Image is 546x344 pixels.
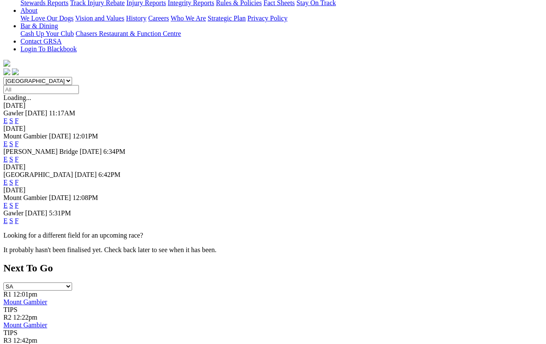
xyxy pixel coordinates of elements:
div: [DATE] [3,125,543,132]
a: F [15,202,19,209]
a: History [126,15,146,22]
img: twitter.svg [12,68,19,75]
a: Who We Are [171,15,206,22]
span: R3 [3,337,12,344]
span: 12:22pm [13,314,38,321]
a: E [3,179,8,186]
a: F [15,117,19,124]
a: E [3,217,8,224]
a: S [9,156,13,163]
span: R2 [3,314,12,321]
a: Vision and Values [75,15,124,22]
a: Mount Gambier [3,321,47,329]
a: About [20,7,38,14]
a: We Love Our Dogs [20,15,73,22]
span: 12:42pm [13,337,38,344]
span: [DATE] [25,209,47,217]
a: Login To Blackbook [20,45,77,53]
input: Select date [3,85,79,94]
p: Looking for a different field for an upcoming race? [3,232,543,239]
span: TIPS [3,306,17,313]
div: [DATE] [3,186,543,194]
span: [GEOGRAPHIC_DATA] [3,171,73,178]
a: F [15,140,19,147]
h2: Next To Go [3,262,543,274]
span: [DATE] [80,148,102,155]
span: 12:08PM [73,194,98,201]
a: F [15,156,19,163]
a: Contact GRSA [20,38,61,45]
div: [DATE] [3,163,543,171]
a: Mount Gambier [3,298,47,306]
a: S [9,117,13,124]
span: [DATE] [49,194,71,201]
a: S [9,217,13,224]
span: Loading... [3,94,31,101]
span: Gawler [3,109,23,117]
a: S [9,202,13,209]
span: 12:01pm [13,291,38,298]
a: E [3,156,8,163]
div: [DATE] [3,102,543,109]
a: Cash Up Your Club [20,30,74,37]
span: TIPS [3,329,17,336]
a: F [15,217,19,224]
img: logo-grsa-white.png [3,60,10,67]
span: 6:42PM [99,171,121,178]
img: facebook.svg [3,68,10,75]
span: [DATE] [25,109,47,117]
span: 11:17AM [49,109,76,117]
a: E [3,202,8,209]
span: Mount Gambier [3,132,47,140]
a: S [9,179,13,186]
a: Careers [148,15,169,22]
a: E [3,117,8,124]
span: R1 [3,291,12,298]
a: E [3,140,8,147]
partial: It probably hasn't been finalised yet. Check back later to see when it has been. [3,246,217,253]
a: Bar & Dining [20,22,58,29]
span: [DATE] [49,132,71,140]
div: Bar & Dining [20,30,543,38]
span: 12:01PM [73,132,98,140]
span: [DATE] [75,171,97,178]
a: Chasers Restaurant & Function Centre [76,30,181,37]
a: Strategic Plan [208,15,246,22]
span: Gawler [3,209,23,217]
a: Privacy Policy [247,15,288,22]
span: Mount Gambier [3,194,47,201]
a: F [15,179,19,186]
span: 6:34PM [103,148,125,155]
span: 5:31PM [49,209,71,217]
div: About [20,15,543,22]
span: [PERSON_NAME] Bridge [3,148,78,155]
a: S [9,140,13,147]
